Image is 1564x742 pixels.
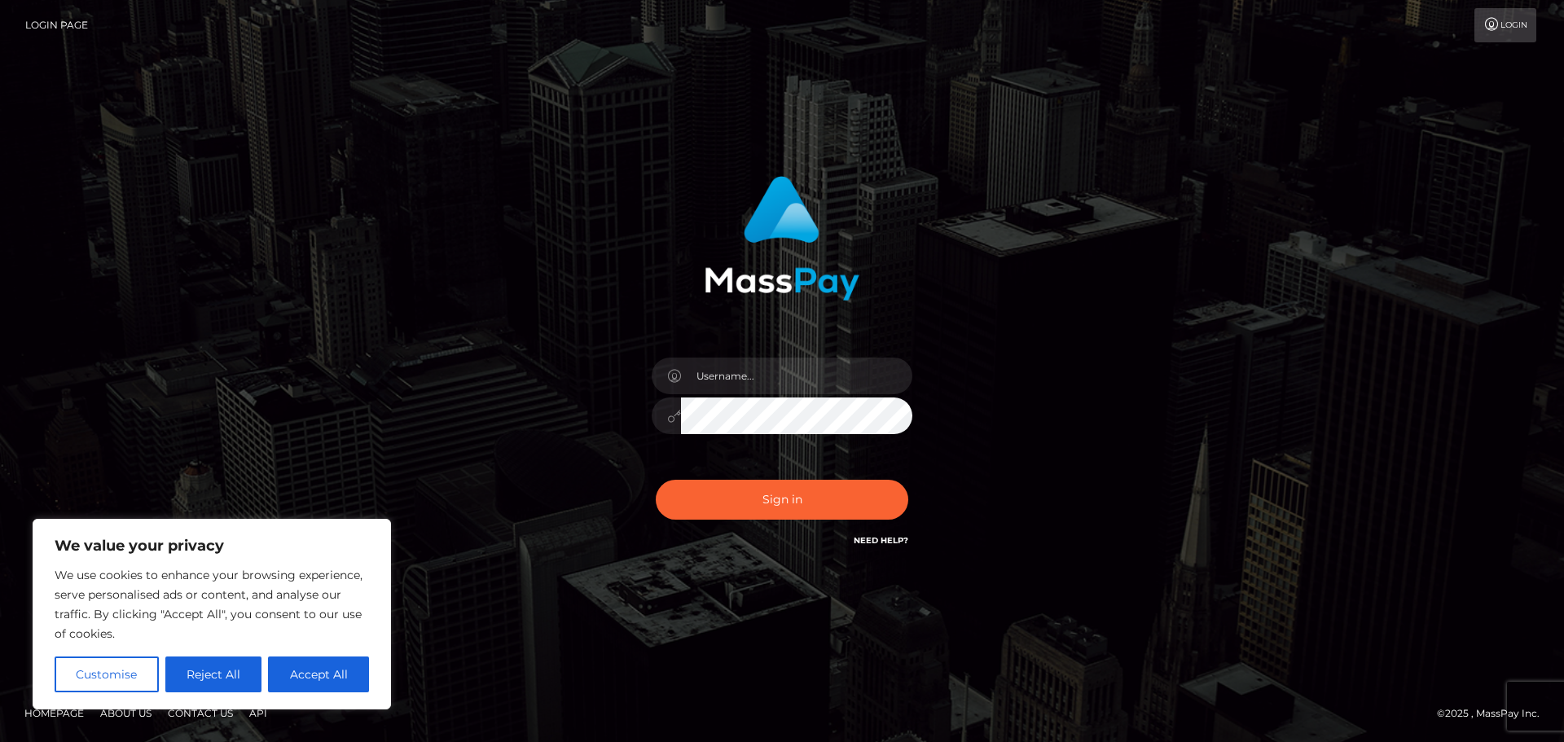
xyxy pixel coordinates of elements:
[25,8,88,42] a: Login Page
[55,536,369,555] p: We value your privacy
[656,480,908,520] button: Sign in
[33,519,391,709] div: We value your privacy
[268,656,369,692] button: Accept All
[165,656,262,692] button: Reject All
[55,656,159,692] button: Customise
[705,176,859,301] img: MassPay Login
[681,358,912,394] input: Username...
[161,700,239,726] a: Contact Us
[1437,705,1552,722] div: © 2025 , MassPay Inc.
[243,700,274,726] a: API
[18,700,90,726] a: Homepage
[854,535,908,546] a: Need Help?
[1474,8,1536,42] a: Login
[55,565,369,643] p: We use cookies to enhance your browsing experience, serve personalised ads or content, and analys...
[94,700,158,726] a: About Us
